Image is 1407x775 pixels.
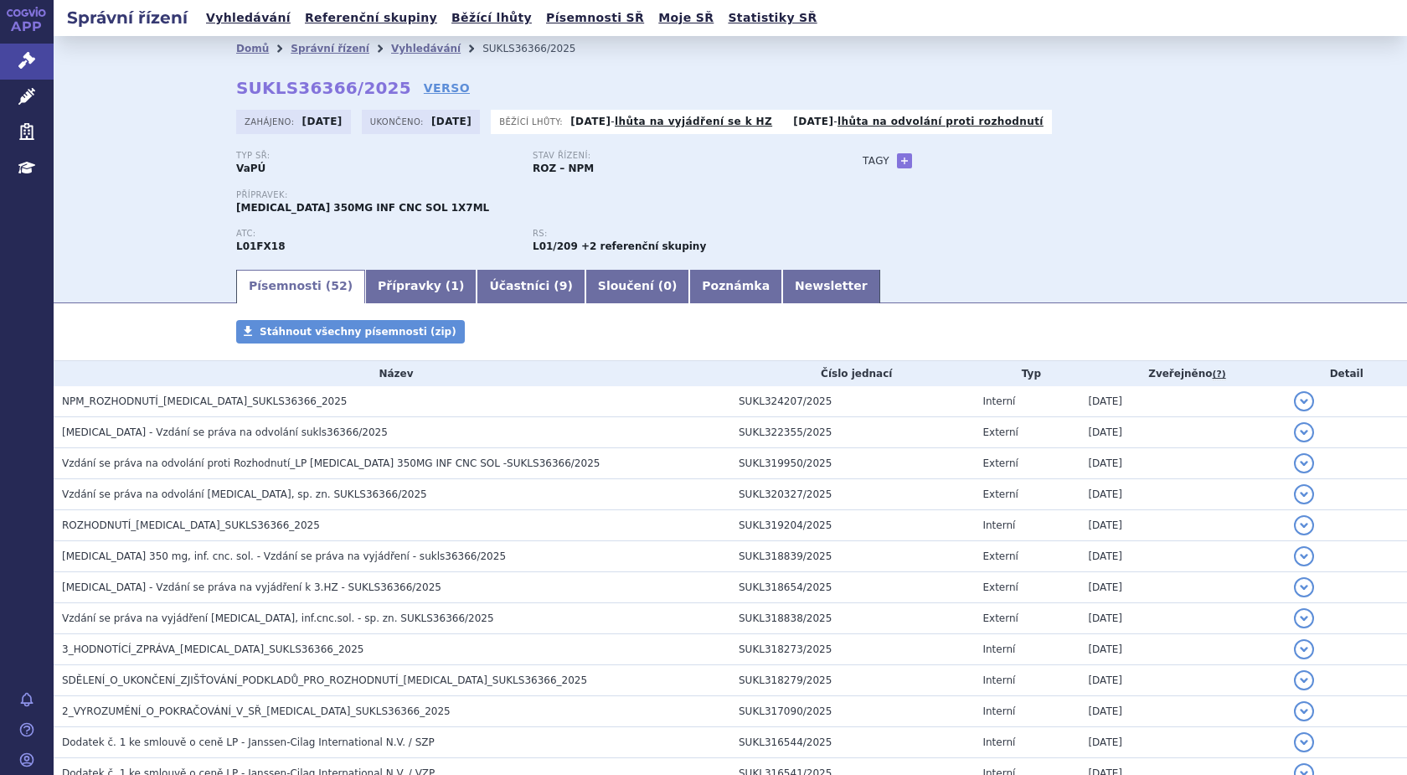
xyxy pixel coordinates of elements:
[653,7,719,29] a: Moje SŘ
[201,7,296,29] a: Vyhledávání
[570,116,611,127] strong: [DATE]
[431,116,472,127] strong: [DATE]
[897,153,912,168] a: +
[982,550,1018,562] span: Externí
[62,612,494,624] span: Vzdání se práva na vyjádření RYBREVANT, inf.cnc.sol. - sp. zn. SUKLS36366/2025
[1213,369,1226,380] abbr: (?)
[730,541,974,572] td: SUKL318839/2025
[62,426,388,438] span: RYBREVANT - Vzdání se práva na odvolání sukls36366/2025
[236,78,411,98] strong: SUKLS36366/2025
[730,727,974,758] td: SUKL316544/2025
[863,151,889,171] h3: Tagy
[62,736,435,748] span: Dodatek č. 1 ke smlouvě o ceně LP - Janssen-Cilag International N.V. / SZP
[62,488,427,500] span: Vzdání se práva na odvolání RYBREVANT, sp. zn. SUKLS36366/2025
[1080,510,1286,541] td: [DATE]
[982,457,1018,469] span: Externí
[482,36,597,61] li: SUKLS36366/2025
[236,320,465,344] a: Stáhnout všechny písemnosti (zip)
[446,7,537,29] a: Běžící lhůty
[54,361,730,386] th: Název
[533,151,812,161] p: Stav řízení:
[331,279,347,292] span: 52
[499,115,566,128] span: Běžící lhůty:
[1294,732,1314,752] button: detail
[1080,479,1286,510] td: [DATE]
[1294,670,1314,690] button: detail
[730,361,974,386] th: Číslo jednací
[1294,546,1314,566] button: detail
[236,229,516,239] p: ATC:
[62,519,320,531] span: ROZHODNUTÍ_RYBREVANT_SUKLS36366_2025
[62,705,451,717] span: 2_VYROZUMĚNÍ_O_POKRAČOVÁNÍ_V_SŘ_RYBREVANT_SUKLS36366_2025
[533,229,812,239] p: RS:
[982,674,1015,686] span: Interní
[370,115,427,128] span: Ukončeno:
[730,634,974,665] td: SUKL318273/2025
[730,603,974,634] td: SUKL318838/2025
[300,7,442,29] a: Referenční skupiny
[1294,515,1314,535] button: detail
[615,116,772,127] a: lhůta na vyjádření se k HZ
[982,395,1015,407] span: Interní
[982,426,1018,438] span: Externí
[1294,422,1314,442] button: detail
[585,270,689,303] a: Sloučení (0)
[533,240,578,252] strong: amivantamab k léčbě pokročilého NSCLC s pozitivitou EGFR mutace v kombinaci s karboplatinou a pem...
[245,115,297,128] span: Zahájeno:
[570,115,772,128] p: -
[1286,361,1407,386] th: Detail
[62,457,600,469] span: Vzdání se práva na odvolání proti Rozhodnutí_LP RYBREVANT 350MG INF CNC SOL -SUKLS36366/2025
[730,417,974,448] td: SUKL322355/2025
[62,550,506,562] span: RYBREVANT 350 mg, inf. cnc. sol. - Vzdání se práva na vyjádření - sukls36366/2025
[1080,386,1286,417] td: [DATE]
[559,279,568,292] span: 9
[730,386,974,417] td: SUKL324207/2025
[663,279,672,292] span: 0
[1080,448,1286,479] td: [DATE]
[236,270,365,303] a: Písemnosti (52)
[730,696,974,727] td: SUKL317090/2025
[236,240,286,252] strong: AMIVANTAMAB
[477,270,585,303] a: Účastníci (9)
[260,326,456,338] span: Stáhnout všechny písemnosti (zip)
[291,43,369,54] a: Správní řízení
[1080,417,1286,448] td: [DATE]
[730,448,974,479] td: SUKL319950/2025
[1080,727,1286,758] td: [DATE]
[424,80,470,96] a: VERSO
[1294,484,1314,504] button: detail
[982,705,1015,717] span: Interní
[1294,577,1314,597] button: detail
[236,202,489,214] span: [MEDICAL_DATA] 350MG INF CNC SOL 1X7ML
[541,7,649,29] a: Písemnosti SŘ
[451,279,459,292] span: 1
[1080,665,1286,696] td: [DATE]
[533,163,594,174] strong: ROZ – NPM
[793,116,833,127] strong: [DATE]
[793,115,1044,128] p: -
[236,190,829,200] p: Přípravek:
[1080,696,1286,727] td: [DATE]
[1294,391,1314,411] button: detail
[730,572,974,603] td: SUKL318654/2025
[1294,701,1314,721] button: detail
[730,665,974,696] td: SUKL318279/2025
[1294,453,1314,473] button: detail
[302,116,343,127] strong: [DATE]
[982,488,1018,500] span: Externí
[1080,634,1286,665] td: [DATE]
[982,736,1015,748] span: Interní
[62,581,441,593] span: RYBREVANT - Vzdání se práva na vyjádření k 3.HZ - SUKLS36366/2025
[236,163,265,174] strong: VaPÚ
[391,43,461,54] a: Vyhledávání
[982,519,1015,531] span: Interní
[1294,639,1314,659] button: detail
[689,270,782,303] a: Poznámka
[62,643,364,655] span: 3_HODNOTÍCÍ_ZPRÁVA_RYBREVANT_SUKLS36366_2025
[62,395,347,407] span: NPM_ROZHODNUTÍ_RYBREVANT_SUKLS36366_2025
[782,270,880,303] a: Newsletter
[62,674,587,686] span: SDĚLENÍ_O_UKONČENÍ_ZJIŠŤOVÁNÍ_PODKLADŮ_PRO_ROZHODNUTÍ_RYBREVANT_SUKLS36366_2025
[236,151,516,161] p: Typ SŘ:
[236,43,269,54] a: Domů
[1080,603,1286,634] td: [DATE]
